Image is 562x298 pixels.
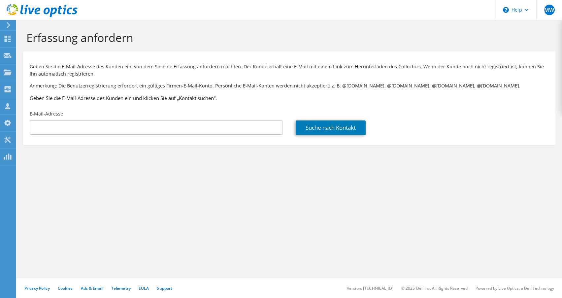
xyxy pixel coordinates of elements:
[26,31,549,45] h1: Erfassung anfordern
[347,285,393,291] li: Version: [TECHNICAL_ID]
[503,7,509,13] svg: \n
[30,82,549,89] p: Anmerkung: Die Benutzerregistrierung erfordert ein gültiges Firmen-E-Mail-Konto. Persönliche E-Ma...
[157,285,172,291] a: Support
[30,111,63,117] label: E-Mail-Adresse
[24,285,50,291] a: Privacy Policy
[544,5,555,15] span: MW
[476,285,554,291] li: Powered by Live Optics, a Dell Technology
[139,285,149,291] a: EULA
[401,285,468,291] li: © 2025 Dell Inc. All Rights Reserved
[296,120,366,135] a: Suche nach Kontakt
[30,63,549,78] p: Geben Sie die E-Mail-Adresse des Kunden ein, von dem Sie eine Erfassung anfordern möchten. Der Ku...
[81,285,103,291] a: Ads & Email
[111,285,131,291] a: Telemetry
[58,285,73,291] a: Cookies
[30,94,549,102] h3: Geben Sie die E-Mail-Adresse des Kunden ein und klicken Sie auf „Kontakt suchen“.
